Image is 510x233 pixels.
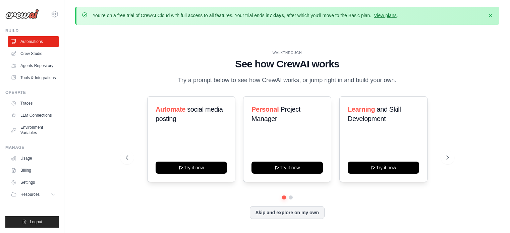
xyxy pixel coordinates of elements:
[156,106,223,122] span: social media posting
[175,75,400,85] p: Try a prompt below to see how CrewAI works, or jump right in and build your own.
[251,162,323,174] button: Try it now
[251,106,279,113] span: Personal
[250,206,325,219] button: Skip and explore on my own
[8,122,59,138] a: Environment Variables
[20,192,40,197] span: Resources
[8,153,59,164] a: Usage
[348,106,375,113] span: Learning
[8,48,59,59] a: Crew Studio
[126,58,449,70] h1: See how CrewAI works
[8,189,59,200] button: Resources
[126,50,449,55] div: WALKTHROUGH
[8,165,59,176] a: Billing
[269,13,284,18] strong: 7 days
[156,106,185,113] span: Automate
[8,60,59,71] a: Agents Repository
[8,72,59,83] a: Tools & Integrations
[348,162,419,174] button: Try it now
[8,110,59,121] a: LLM Connections
[30,219,42,225] span: Logout
[348,106,401,122] span: and Skill Development
[5,9,39,19] img: Logo
[5,28,59,34] div: Build
[93,12,398,19] p: You're on a free trial of CrewAI Cloud with full access to all features. Your trial ends in , aft...
[5,90,59,95] div: Operate
[8,177,59,188] a: Settings
[156,162,227,174] button: Try it now
[5,216,59,228] button: Logout
[251,106,300,122] span: Project Manager
[8,36,59,47] a: Automations
[8,98,59,109] a: Traces
[374,13,396,18] a: View plans
[5,145,59,150] div: Manage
